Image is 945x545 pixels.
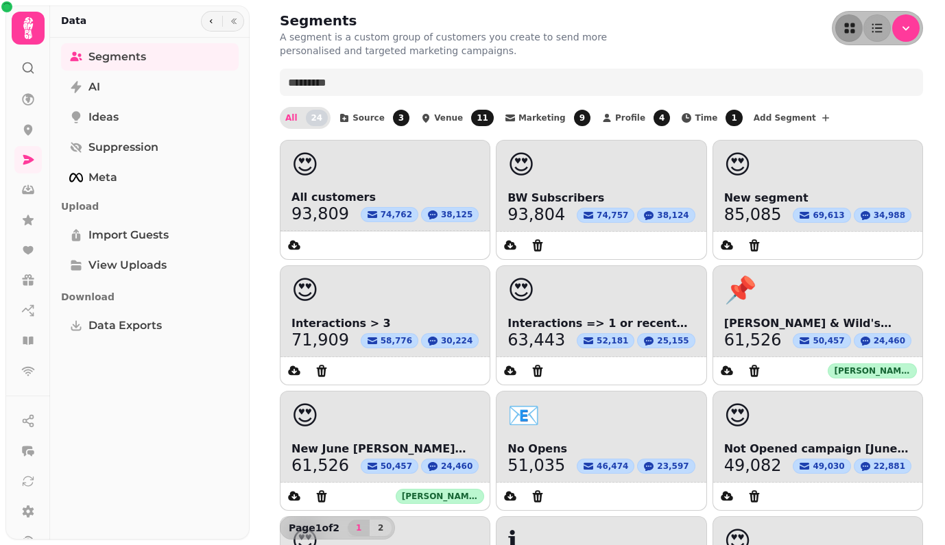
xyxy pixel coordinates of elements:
[577,333,634,348] button: 52,181
[308,357,335,385] button: Delete segment
[724,332,782,348] a: 61,526
[285,114,298,122] span: All
[813,210,844,221] span: 69,613
[497,232,524,259] button: data export
[835,14,863,42] button: as-grid
[854,333,911,348] button: 24,460
[88,139,158,156] span: Suppression
[854,459,911,474] button: 22,881
[88,79,100,95] span: AI
[577,459,634,474] button: 46,474
[393,110,409,126] span: 3
[828,363,917,378] div: [PERSON_NAME] & Wild's Scottish Marketplace
[507,206,565,223] a: 93,804
[657,335,689,346] span: 25,155
[597,210,628,221] span: 74,757
[793,208,850,223] button: 69,613
[348,520,370,536] button: 1
[361,459,418,474] button: 50,457
[361,333,418,348] button: 58,776
[280,11,543,30] h2: Segments
[61,43,239,71] a: Segments
[291,189,479,206] span: All customers
[88,227,169,243] span: Import Guests
[61,221,239,249] a: Import Guests
[291,332,349,348] a: 71,909
[499,107,593,129] button: Marketing9
[713,232,741,259] button: data export
[518,114,566,122] span: Marketing
[713,483,741,510] button: data export
[61,73,239,101] a: AI
[524,483,551,510] button: Delete segment
[291,441,479,457] span: New June [PERSON_NAME] venue
[724,402,752,430] span: 😍
[61,134,239,161] a: Suppression
[441,335,472,346] span: 30,224
[421,333,479,348] button: 30,224
[381,335,412,346] span: 58,776
[637,459,695,474] button: 23,597
[507,277,535,304] span: 😍
[726,110,742,126] span: 1
[61,164,239,191] a: Meta
[597,461,628,472] span: 46,474
[574,110,590,126] span: 9
[507,332,565,348] a: 63,443
[754,114,816,122] span: Add Segment
[654,110,670,126] span: 4
[291,457,349,474] a: 61,526
[280,30,631,58] p: A segment is a custom group of customers you create to send more personalised and targeted market...
[61,252,239,279] a: View Uploads
[381,461,412,472] span: 50,457
[396,489,485,504] div: [PERSON_NAME] & Wild's Scottish Marketplace
[88,257,167,274] span: View Uploads
[724,315,911,332] span: [PERSON_NAME] & Wild's Scottish Marketplace
[637,333,695,348] button: 25,155
[813,335,844,346] span: 50,457
[507,152,535,179] span: 😍
[50,38,250,540] nav: Tabs
[283,521,345,535] p: Page 1 of 2
[421,459,479,474] button: 24,460
[874,210,905,221] span: 34,988
[280,357,308,385] button: data export
[291,277,319,304] span: 😍
[497,483,524,510] button: data export
[507,402,540,430] span: 📧
[370,520,392,536] button: 2
[615,114,645,122] span: Profile
[724,277,756,304] span: 📌
[854,208,911,223] button: 34,988
[61,104,239,131] a: Ideas
[291,152,319,178] span: 😍
[507,441,695,457] span: No Opens
[874,461,905,472] span: 22,881
[577,208,634,223] button: 74,757
[280,483,308,510] button: data export
[657,461,689,472] span: 23,597
[333,107,412,129] button: Source3
[724,190,911,206] span: New segment
[348,520,392,536] nav: Pagination
[524,232,551,259] button: Delete segment
[441,209,472,220] span: 38,125
[361,207,418,222] button: 74,762
[741,483,768,510] button: Delete segment
[61,312,239,339] a: Data Exports
[741,357,768,385] button: Delete segment
[61,284,239,309] p: Download
[88,109,119,125] span: Ideas
[291,206,349,222] span: 93,809
[497,357,524,385] button: data export
[874,335,905,346] span: 24,460
[308,483,335,510] button: Delete segment
[280,232,308,259] button: data export
[596,107,673,129] button: Profile4
[88,169,117,186] span: Meta
[434,114,463,122] span: Venue
[724,457,782,474] a: 49,082
[421,207,479,222] button: 38,125
[748,107,837,129] button: Add Segment
[657,210,689,221] span: 38,124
